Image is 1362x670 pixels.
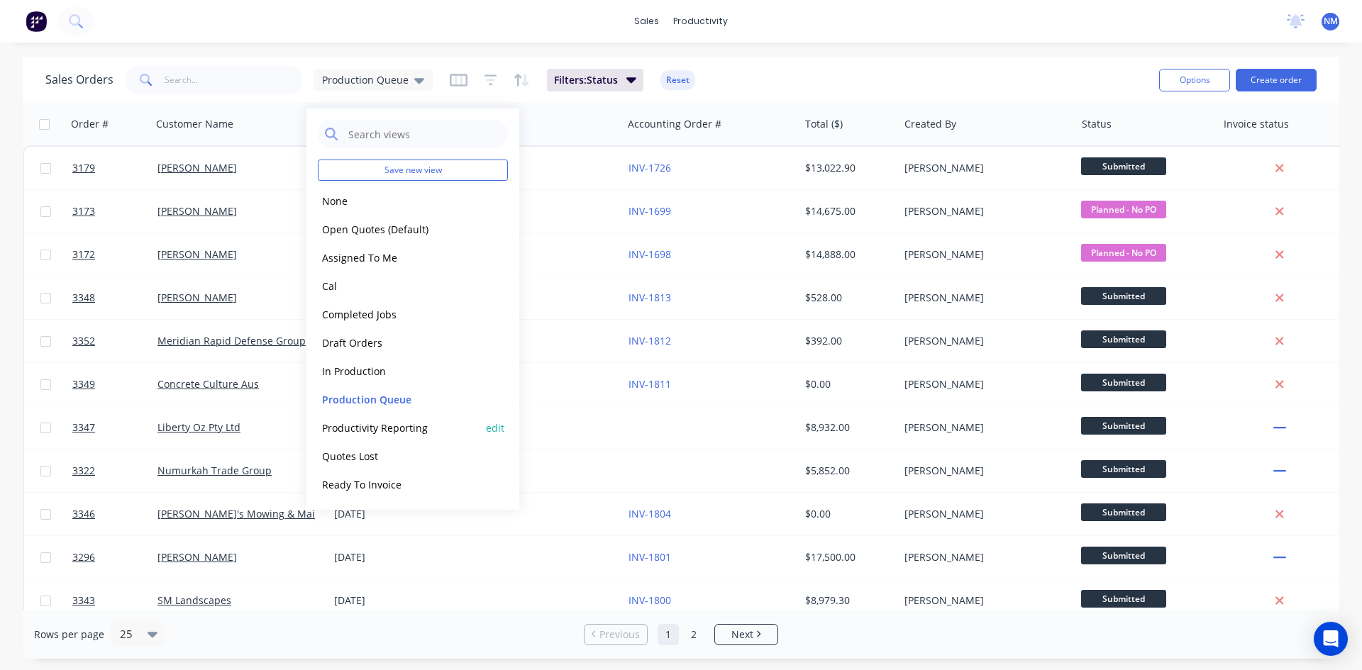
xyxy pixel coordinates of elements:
div: PO-35927 [451,420,609,435]
button: Cal [318,278,480,294]
a: [PERSON_NAME] [157,291,237,304]
div: Invoice status [1224,117,1289,131]
span: 3343 [72,593,95,608]
span: 3347 [72,420,95,435]
div: [DATE] [334,507,440,521]
button: Filters:Status [547,69,643,91]
div: Status [1082,117,1112,131]
a: 3347 [72,406,157,449]
span: Submitted [1081,157,1166,175]
div: Customer Name [156,117,233,131]
div: $8,932.00 [805,420,889,435]
button: Assigned To Me [318,250,480,266]
a: 3343 [72,579,157,622]
div: Order # [71,117,109,131]
a: INV-1800 [629,593,671,607]
a: INV-1811 [629,377,671,391]
span: Submitted [1081,417,1166,435]
span: Submitted [1081,590,1166,608]
button: edit [486,420,504,435]
button: None [318,193,480,209]
a: 3296 [72,536,157,579]
a: Previous page [585,627,647,642]
a: Meridian Rapid Defense Group [157,334,306,347]
div: $8,979.30 [805,593,889,608]
a: 3346 [72,493,157,535]
span: Planned - No PO [1081,201,1166,218]
div: [PERSON_NAME] [904,550,1062,564]
a: 3348 [72,277,157,319]
div: $14,675.00 [805,204,889,218]
div: [PERSON_NAME] [904,247,1062,262]
a: INV-1804 [629,507,671,520]
img: Factory [26,11,47,32]
span: 3348 [72,291,95,305]
span: Submitted [1081,374,1166,391]
button: Draft Orders [318,335,480,351]
a: INV-1813 [629,291,671,304]
button: Production Queue [318,391,480,408]
div: [PERSON_NAME] [904,161,1062,175]
a: Page 2 [683,624,704,645]
div: sales [627,11,666,32]
a: Liberty Oz Pty Ltd [157,420,240,434]
div: Total ($) [805,117,843,131]
span: Submitted [1081,460,1166,478]
a: INV-1801 [629,550,671,564]
a: 3179 [72,147,157,189]
a: SM Landscapes [157,593,231,607]
a: INV-1812 [629,334,671,347]
button: In Production [318,363,480,379]
span: 3173 [72,204,95,218]
div: $17,500.00 [805,550,889,564]
input: Search views [347,120,501,148]
div: Accounting Order # [628,117,721,131]
a: [PERSON_NAME] [157,161,237,174]
span: Planned - No PO [1081,244,1166,262]
h1: Sales Orders [45,73,113,86]
span: 3296 [72,550,95,564]
a: 3349 [72,363,157,406]
div: [PERSON_NAME] [904,420,1062,435]
div: [PERSON_NAME] [904,377,1062,391]
a: INV-1726 [629,161,671,174]
button: Completed Jobs [318,306,480,323]
div: $13,022.90 [805,161,889,175]
a: 3352 [72,320,157,362]
div: $0.00 [805,507,889,521]
div: [PERSON_NAME] [904,507,1062,521]
a: [PERSON_NAME] [157,550,237,564]
span: Rows per page [34,627,104,642]
button: Create order [1236,69,1317,91]
span: 3352 [72,334,95,348]
div: [DATE] [334,593,440,608]
span: Submitted [1081,287,1166,305]
span: Production Queue [322,72,409,87]
a: Concrete Culture Aus [157,377,259,391]
span: Next [731,627,753,642]
ul: Pagination [578,624,784,645]
span: 3172 [72,247,95,262]
div: [PERSON_NAME] [904,334,1062,348]
span: Submitted [1081,547,1166,564]
button: Open Quotes (Default) [318,221,480,238]
span: Previous [599,627,640,642]
button: Ready To Invoice [318,476,480,493]
a: [PERSON_NAME]'s Mowing & Maintenance Service [157,507,397,520]
a: [PERSON_NAME] [157,247,237,261]
span: 3346 [72,507,95,521]
span: Submitted [1081,330,1166,348]
div: $5,852.00 [805,464,889,478]
div: [PERSON_NAME] [904,464,1062,478]
span: Submitted [1081,503,1166,521]
div: Created By [904,117,956,131]
div: Open Intercom Messenger [1314,622,1348,656]
button: Reset [660,70,695,90]
button: Save new view [318,160,508,181]
div: [DATE] [334,550,440,564]
button: Productivity Reporting [318,420,480,436]
a: [PERSON_NAME] [157,204,237,218]
span: 3322 [72,464,95,478]
div: $14,888.00 [805,247,889,262]
div: [PERSON_NAME] [904,204,1062,218]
